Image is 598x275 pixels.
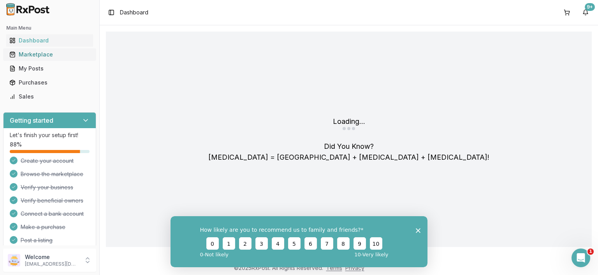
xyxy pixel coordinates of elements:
a: Sales [6,90,93,104]
div: Purchases [9,79,90,86]
button: Purchases [3,76,96,89]
p: Welcome [25,253,79,261]
a: My Posts [6,62,93,76]
div: Marketplace [9,51,90,58]
nav: breadcrumb [120,9,148,16]
span: Verify your business [21,183,73,191]
a: Purchases [6,76,93,90]
a: Dashboard [6,33,93,48]
div: Dashboard [9,37,90,44]
button: My Posts [3,62,96,75]
h3: Getting started [10,116,53,125]
iframe: Survey from RxPost [171,216,427,267]
span: Make a purchase [21,223,65,231]
span: Browse the marketplace [21,170,83,178]
img: User avatar [8,254,20,266]
a: Marketplace [6,48,93,62]
div: My Posts [9,65,90,72]
span: [MEDICAL_DATA] = [GEOGRAPHIC_DATA] + [MEDICAL_DATA] + [MEDICAL_DATA] ! [208,153,489,161]
div: Loading... [333,116,365,127]
div: 9+ [585,3,595,11]
span: Post a listing [21,236,53,244]
button: Marketplace [3,48,96,61]
button: Sales [3,90,96,103]
span: 1 [587,249,594,255]
h2: Main Menu [6,25,93,31]
a: Privacy [345,264,364,271]
a: Terms [326,264,342,271]
iframe: Intercom live chat [572,249,590,267]
p: Let's finish your setup first! [10,131,90,139]
img: RxPost Logo [3,3,53,16]
div: Sales [9,93,90,100]
span: Create your account [21,157,74,165]
p: [EMAIL_ADDRESS][DOMAIN_NAME] [25,261,79,267]
span: Verify beneficial owners [21,197,83,204]
button: 9+ [579,6,592,19]
button: Dashboard [3,34,96,47]
span: Connect a bank account [21,210,84,218]
span: Dashboard [120,9,148,16]
span: 88 % [10,141,22,148]
div: Did You Know? [208,141,489,163]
